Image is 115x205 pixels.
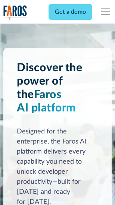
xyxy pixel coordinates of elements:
img: Logo of the analytics and reporting company Faros. [3,5,27,20]
div: menu [97,3,112,21]
span: Faros AI platform [17,89,76,114]
a: home [3,5,27,20]
h1: Discover the power of the [17,61,98,115]
a: Get a demo [49,4,92,20]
